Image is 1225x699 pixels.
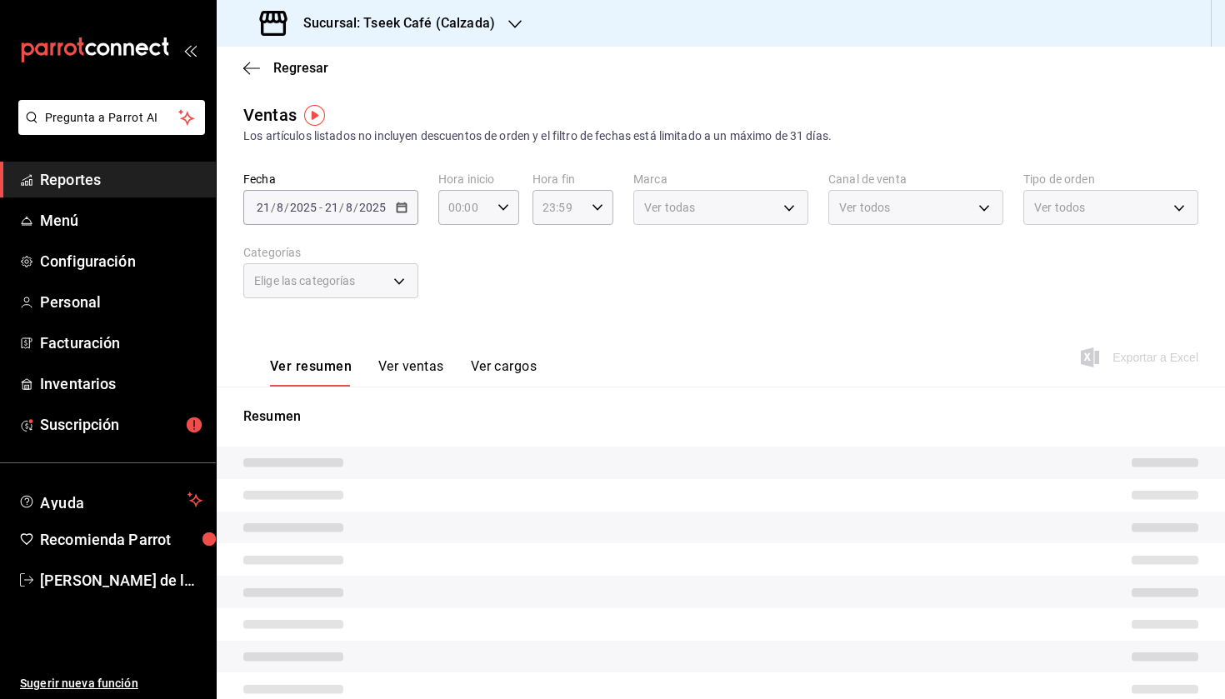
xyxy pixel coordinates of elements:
span: Facturación [40,332,202,354]
span: / [353,201,358,214]
span: Menú [40,209,202,232]
label: Fecha [243,173,418,185]
input: -- [345,201,353,214]
span: Ver todos [1034,199,1085,216]
input: -- [256,201,271,214]
p: Resumen [243,407,1198,427]
span: Ver todas [644,199,695,216]
span: Suscripción [40,413,202,436]
button: Regresar [243,60,328,76]
button: Ver ventas [378,358,444,387]
span: Inventarios [40,372,202,395]
h3: Sucursal: Tseek Café (Calzada) [290,13,495,33]
label: Tipo de orden [1023,173,1198,185]
label: Canal de venta [828,173,1003,185]
button: Ver resumen [270,358,352,387]
span: Personal [40,291,202,313]
label: Categorías [243,247,418,258]
span: Recomienda Parrot [40,528,202,551]
button: open_drawer_menu [183,43,197,57]
button: Pregunta a Parrot AI [18,100,205,135]
span: - [319,201,322,214]
span: [PERSON_NAME] de la [PERSON_NAME] [40,569,202,592]
span: / [339,201,344,214]
input: ---- [358,201,387,214]
a: Pregunta a Parrot AI [12,121,205,138]
div: navigation tabs [270,358,537,387]
span: Pregunta a Parrot AI [45,109,179,127]
label: Marca [633,173,808,185]
label: Hora inicio [438,173,519,185]
span: Reportes [40,168,202,191]
img: Tooltip marker [304,105,325,126]
input: ---- [289,201,317,214]
div: Los artículos listados no incluyen descuentos de orden y el filtro de fechas está limitado a un m... [243,127,1198,145]
input: -- [324,201,339,214]
button: Ver cargos [471,358,537,387]
div: Ventas [243,102,297,127]
span: / [271,201,276,214]
span: / [284,201,289,214]
span: Sugerir nueva función [20,675,202,692]
span: Ayuda [40,490,181,510]
label: Hora fin [532,173,613,185]
input: -- [276,201,284,214]
span: Elige las categorías [254,272,356,289]
span: Ver todos [839,199,890,216]
span: Regresar [273,60,328,76]
span: Configuración [40,250,202,272]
